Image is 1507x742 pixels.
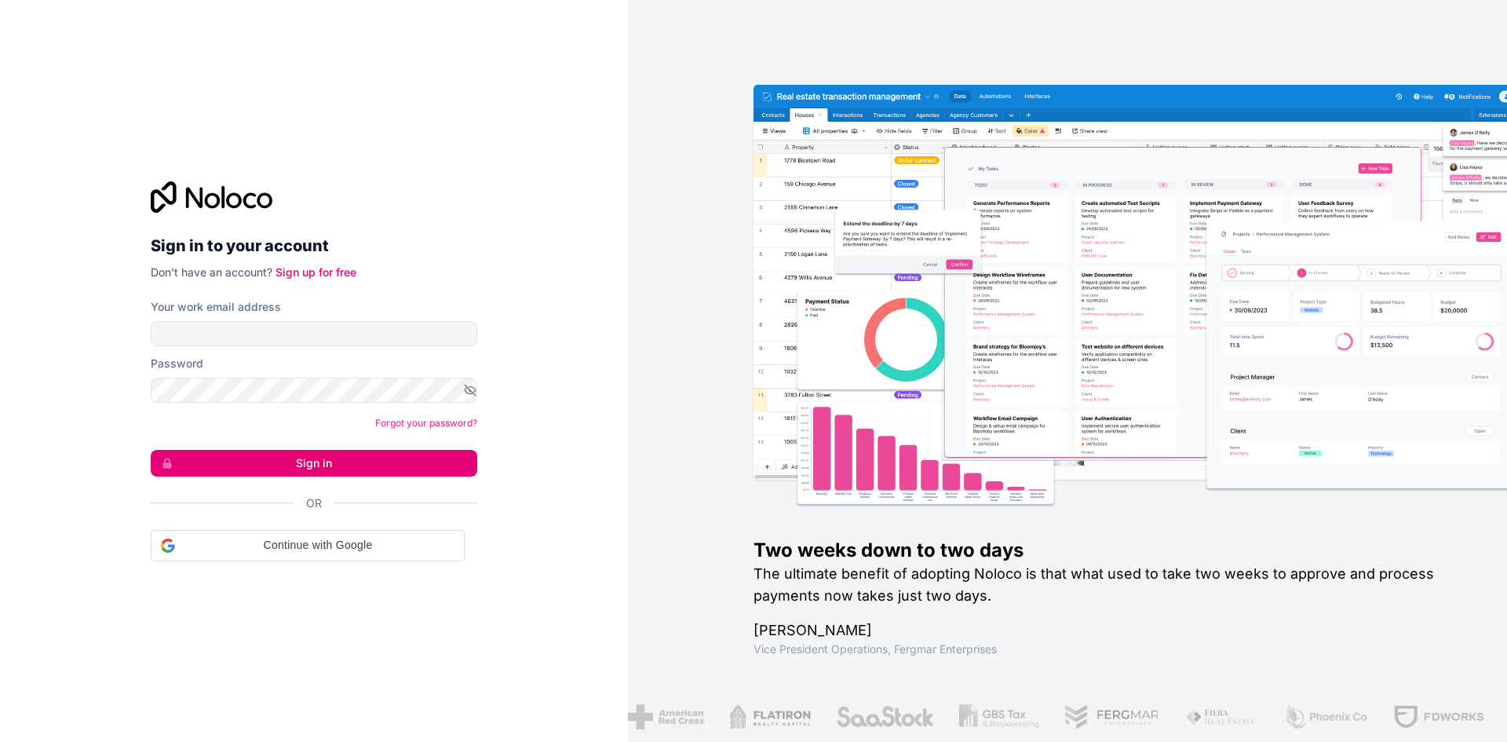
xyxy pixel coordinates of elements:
button: Sign in [151,450,477,477]
span: Continue with Google [181,537,454,554]
label: Password [151,356,203,371]
img: /assets/gbstax-C-GtDUiK.png [852,704,932,729]
h1: Vice President Operations , Fergmar Enterprises [753,641,1457,657]
img: /assets/flatiron-C8eUkumj.png [622,704,703,729]
span: Or [306,495,322,511]
div: Continue with Google [151,530,465,561]
a: Forgot your password? [375,417,477,429]
img: /assets/fdworks-Bi04fVtw.png [1285,704,1377,729]
img: /assets/phoenix-BREaitsQ.png [1176,704,1261,729]
h2: The ultimate benefit of adopting Noloco is that what used to take two weeks to approve and proces... [753,563,1457,607]
img: /assets/saastock-C6Zbiodz.png [728,704,826,729]
input: Email address [151,321,477,346]
a: Sign up for free [275,265,356,279]
img: /assets/baldridge-DxmPIwAm.png [1402,704,1504,729]
label: Your work email address [151,299,281,315]
h2: Sign in to your account [151,232,477,260]
img: /assets/fiera-fwj2N5v4.png [1077,704,1151,729]
h1: Two weeks down to two days [753,538,1457,563]
input: Password [151,378,477,403]
h1: [PERSON_NAME] [753,620,1457,641]
img: /assets/fergmar-CudnrXN5.png [956,704,1052,729]
span: Don't have an account? [151,265,272,279]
